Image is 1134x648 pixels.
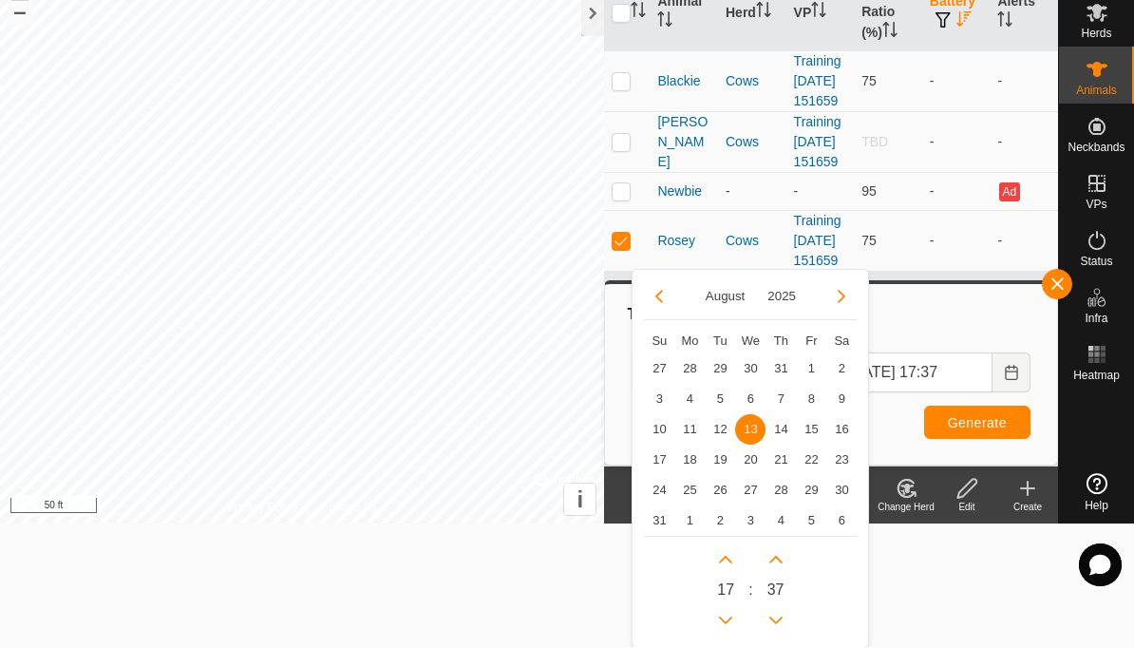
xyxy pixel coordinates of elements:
[765,446,796,476] td: 21
[760,286,803,308] button: Choose Year
[826,354,857,385] td: 2
[990,51,1058,112] td: -
[705,506,735,537] td: 2
[948,416,1007,431] span: Generate
[1086,200,1106,211] span: VPs
[997,501,1058,515] div: Create
[735,446,765,476] span: 20
[644,476,674,506] td: 24
[811,6,826,21] p-sorticon: Activate to sort
[657,182,702,202] span: Newbie
[726,232,779,252] div: Cows
[861,184,877,200] span: 95
[705,476,735,506] td: 26
[1081,29,1111,40] span: Herds
[756,6,771,21] p-sorticon: Activate to sort
[644,506,674,537] td: 31
[826,282,857,313] button: Next Month
[705,354,735,385] td: 29
[735,385,765,415] td: 6
[765,354,796,385] td: 31
[796,385,826,415] td: 8
[924,407,1030,440] button: Generate
[767,580,784,602] span: 37
[713,334,728,349] span: Tu
[794,214,841,269] a: Training [DATE] 151659
[735,476,765,506] td: 27
[796,415,826,446] td: 15
[826,476,857,506] td: 30
[990,211,1058,272] td: -
[796,476,826,506] span: 29
[705,446,735,476] td: 19
[774,334,788,349] span: Th
[644,354,674,385] td: 27
[1080,257,1112,268] span: Status
[564,485,595,516] button: i
[861,135,888,150] span: TBD
[674,415,705,446] td: 11
[839,334,1030,353] label: To
[765,506,796,537] td: 4
[657,15,672,30] p-sorticon: Activate to sort
[794,184,799,200] app-display-virtual-paddock-transition: -
[1059,467,1134,520] a: Help
[922,173,991,211] td: -
[698,286,753,308] button: Choose Month
[735,354,765,385] td: 30
[796,354,826,385] td: 1
[826,446,857,476] span: 23
[710,606,741,637] p-button: Previous Hour
[657,232,695,252] span: Rosey
[1085,314,1107,325] span: Infra
[956,15,972,30] p-sorticon: Activate to sort
[735,415,765,446] span: 13
[826,415,857,446] td: 16
[681,334,698,349] span: Mo
[992,353,1030,393] button: Choose Date
[631,6,646,21] p-sorticon: Activate to sort
[761,606,791,637] p-button: Previous Minute
[674,476,705,506] td: 25
[765,476,796,506] span: 28
[705,385,735,415] td: 5
[826,385,857,415] td: 9
[765,385,796,415] td: 7
[765,415,796,446] td: 14
[1076,86,1117,97] span: Animals
[674,506,705,537] span: 1
[577,487,584,513] span: i
[717,580,734,602] span: 17
[726,133,779,153] div: Cows
[826,506,857,537] span: 6
[644,385,674,415] td: 3
[876,501,936,515] div: Change Herd
[674,354,705,385] td: 28
[922,51,991,112] td: -
[796,446,826,476] td: 22
[990,112,1058,173] td: -
[999,183,1020,202] button: Ad
[748,580,752,602] span: :
[644,446,674,476] td: 17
